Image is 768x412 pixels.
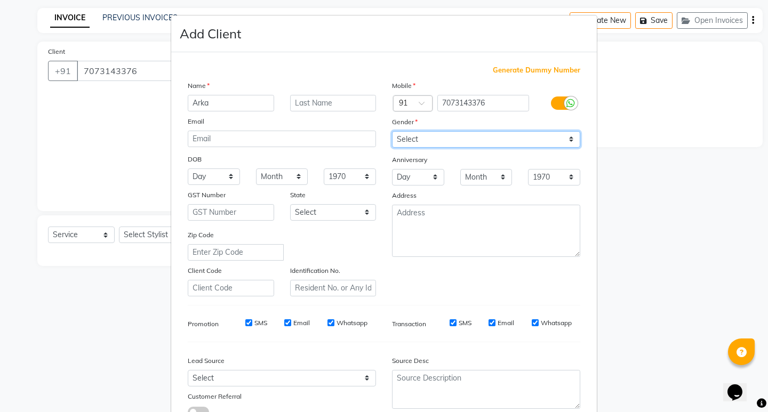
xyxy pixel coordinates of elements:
label: GST Number [188,190,226,200]
input: GST Number [188,204,274,221]
label: SMS [254,318,267,328]
label: Name [188,81,210,91]
label: Promotion [188,319,219,329]
label: Address [392,191,417,200]
input: First Name [188,95,274,111]
label: Email [293,318,310,328]
label: Whatsapp [541,318,572,328]
label: Gender [392,117,418,127]
label: Email [498,318,514,328]
iframe: chat widget [723,369,757,401]
span: Generate Dummy Number [493,65,580,76]
label: DOB [188,155,202,164]
input: Mobile [437,95,530,111]
label: Anniversary [392,155,427,165]
input: Last Name [290,95,377,111]
label: Transaction [392,319,426,329]
label: State [290,190,306,200]
label: Lead Source [188,356,225,366]
label: Client Code [188,266,222,276]
label: Mobile [392,81,415,91]
label: Zip Code [188,230,214,240]
input: Email [188,131,376,147]
label: Whatsapp [337,318,367,328]
input: Enter Zip Code [188,244,284,261]
input: Client Code [188,280,274,296]
label: Customer Referral [188,392,242,401]
input: Resident No. or Any Id [290,280,377,296]
label: Identification No. [290,266,340,276]
label: SMS [459,318,471,328]
label: Source Desc [392,356,429,366]
label: Email [188,117,204,126]
h4: Add Client [180,24,241,43]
